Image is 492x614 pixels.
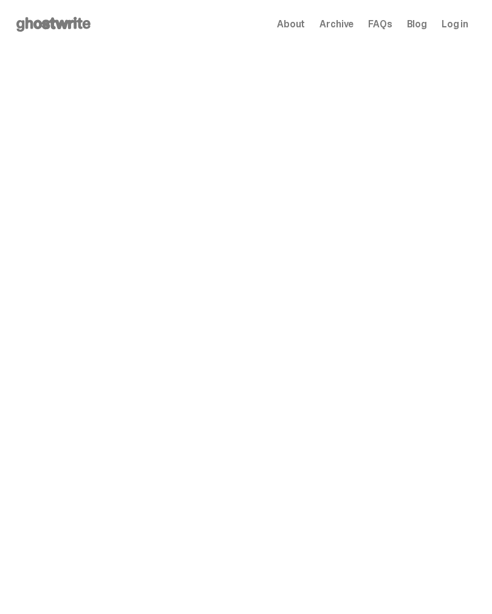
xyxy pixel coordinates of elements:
[407,19,427,29] a: Blog
[277,19,305,29] a: About
[319,19,354,29] a: Archive
[442,19,468,29] a: Log in
[368,19,392,29] a: FAQs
